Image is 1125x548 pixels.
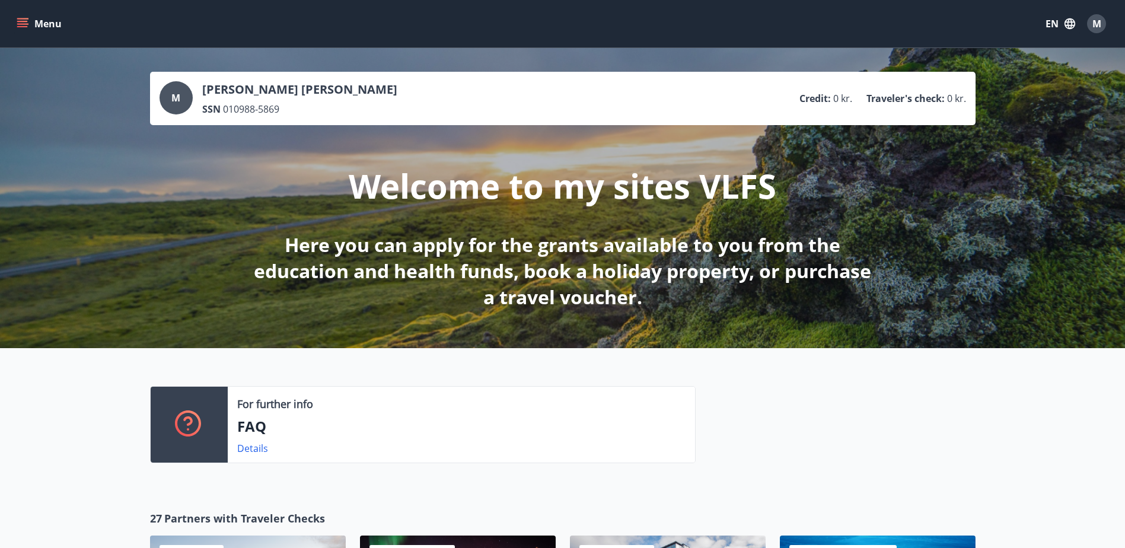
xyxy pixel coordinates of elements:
[799,92,831,105] p: Credit :
[202,81,397,98] p: [PERSON_NAME] [PERSON_NAME]
[947,92,966,105] span: 0 kr.
[1082,9,1111,38] button: M
[171,91,180,104] span: M
[202,103,221,116] p: SSN
[150,511,162,526] span: 27
[1041,13,1080,34] button: EN
[223,103,279,116] span: 010988-5869
[237,416,686,437] p: FAQ
[866,92,945,105] p: Traveler's check :
[14,13,66,34] button: menu
[1092,17,1101,30] span: M
[237,442,268,455] a: Details
[833,92,852,105] span: 0 kr.
[250,232,876,310] p: Here you can apply for the grants available to you from the education and health funds, book a ho...
[349,163,776,208] p: Welcome to my sites VLFS
[237,396,313,412] p: For further info
[164,511,325,526] span: Partners with Traveler Checks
